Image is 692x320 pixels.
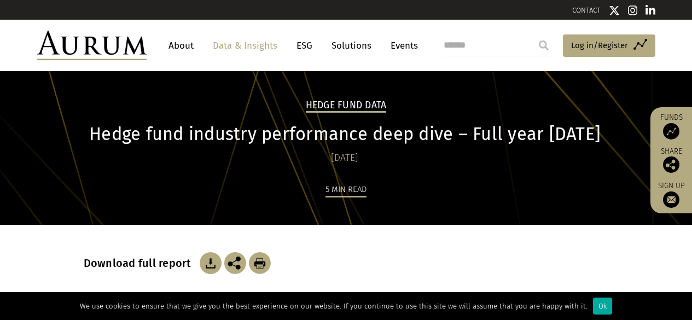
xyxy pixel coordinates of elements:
img: Access Funds [663,123,679,139]
input: Submit [533,34,555,56]
h1: Hedge fund industry performance deep dive – Full year [DATE] [84,124,606,145]
a: Data & Insights [207,36,283,56]
a: CONTACT [572,6,601,14]
img: Twitter icon [609,5,620,16]
div: 5 min read [325,183,367,197]
div: Share [656,148,687,173]
a: Funds [656,113,687,139]
img: Aurum [37,31,147,60]
a: ESG [291,36,318,56]
span: Log in/Register [571,39,628,52]
a: About [163,36,199,56]
img: Sign up to our newsletter [663,191,679,208]
h3: Download full report [84,257,197,270]
div: Ok [593,298,612,315]
img: Download Article [249,252,271,274]
div: [DATE] [84,150,606,166]
a: Log in/Register [563,34,655,57]
img: Share this post [224,252,246,274]
h2: Hedge Fund Data [306,100,387,113]
a: Sign up [656,181,687,208]
a: Solutions [326,36,377,56]
img: Instagram icon [628,5,638,16]
img: Download Article [200,252,222,274]
img: Linkedin icon [646,5,655,16]
a: Events [385,36,418,56]
img: Share this post [663,156,679,173]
